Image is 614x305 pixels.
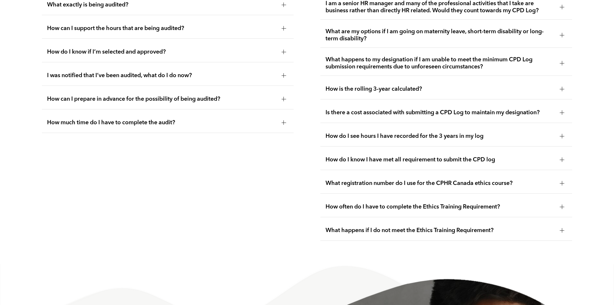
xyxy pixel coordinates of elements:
span: How do I know I have met all requirement to submit the CPD log [326,156,555,163]
span: I was notified that I’ve been audited, what do I do now? [47,72,276,79]
span: How can I prepare in advance for the possibility of being audited? [47,96,276,103]
span: What exactly is being audited? [47,1,276,8]
span: How do I know if I’m selected and approved? [47,48,276,56]
span: What are my options if I am going on maternity leave, short-term disability or long-term disability? [326,28,555,42]
span: How is the rolling 3-year calculated? [326,86,555,93]
span: What happens to my designation if I am unable to meet the minimum CPD Log submission requirements... [326,56,555,70]
span: Is there a cost associated with submitting a CPD Log to maintain my designation? [326,109,555,116]
span: How do I see hours I have recorded for the 3 years in my log [326,133,555,140]
span: What happens if I do not meet the Ethics Training Requirement? [326,227,555,234]
span: How much time do I have to complete the audit? [47,119,276,126]
span: How often do I have to complete the Ethics Training Requirement? [326,203,555,210]
span: What registration number do I use for the CPHR Canada ethics course? [326,180,555,187]
span: How can I support the hours that are being audited? [47,25,276,32]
